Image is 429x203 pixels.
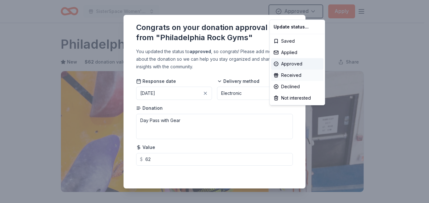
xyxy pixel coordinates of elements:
[271,21,323,33] div: Update status...
[96,8,147,15] span: SisterSpace Women's Weekend 2025 50th Anniversary
[271,35,323,47] div: Saved
[271,81,323,92] div: Declined
[271,47,323,58] div: Applied
[271,58,323,70] div: Approved
[271,92,323,104] div: Not interested
[271,70,323,81] div: Received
